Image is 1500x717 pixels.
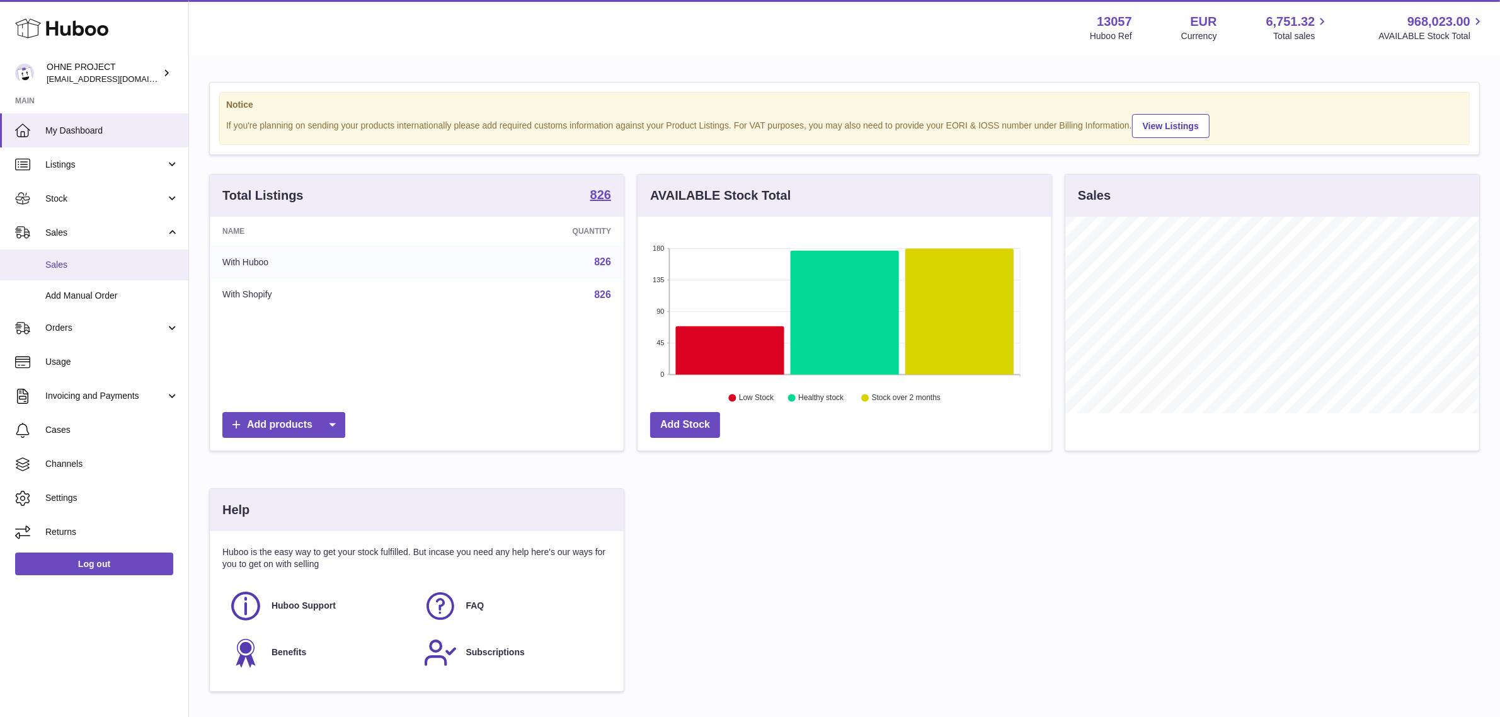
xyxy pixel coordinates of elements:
[45,526,179,538] span: Returns
[47,74,185,84] span: [EMAIL_ADDRESS][DOMAIN_NAME]
[739,394,774,403] text: Low Stock
[466,646,525,658] span: Subscriptions
[45,259,179,271] span: Sales
[872,394,941,403] text: Stock over 2 months
[653,276,664,284] text: 135
[1078,187,1111,204] h3: Sales
[229,636,411,670] a: Benefits
[423,589,605,623] a: FAQ
[650,187,791,204] h3: AVAILABLE Stock Total
[45,125,179,137] span: My Dashboard
[594,256,611,267] a: 826
[45,193,166,205] span: Stock
[45,290,179,302] span: Add Manual Order
[15,553,173,575] a: Log out
[1378,13,1485,42] a: 968,023.00 AVAILABLE Stock Total
[229,589,411,623] a: Huboo Support
[226,112,1463,138] div: If you're planning on sending your products internationally please add required customs informati...
[656,307,664,315] text: 90
[466,600,484,612] span: FAQ
[656,339,664,347] text: 45
[590,188,611,204] a: 826
[1266,13,1315,30] span: 6,751.32
[423,636,605,670] a: Subscriptions
[1378,30,1485,42] span: AVAILABLE Stock Total
[272,600,336,612] span: Huboo Support
[45,322,166,334] span: Orders
[222,412,345,438] a: Add products
[210,246,433,278] td: With Huboo
[1097,13,1132,30] strong: 13057
[45,159,166,171] span: Listings
[47,61,160,85] div: OHNE PROJECT
[433,217,624,246] th: Quantity
[45,458,179,470] span: Channels
[222,546,611,570] p: Huboo is the easy way to get your stock fulfilled. But incase you need any help here's our ways f...
[1266,13,1330,42] a: 6,751.32 Total sales
[210,278,433,311] td: With Shopify
[226,99,1463,111] strong: Notice
[45,227,166,239] span: Sales
[45,492,179,504] span: Settings
[15,64,34,83] img: internalAdmin-13057@internal.huboo.com
[222,502,249,519] h3: Help
[1132,114,1210,138] a: View Listings
[45,356,179,368] span: Usage
[45,424,179,436] span: Cases
[45,390,166,402] span: Invoicing and Payments
[272,646,306,658] span: Benefits
[1181,30,1217,42] div: Currency
[660,370,664,378] text: 0
[210,217,433,246] th: Name
[1407,13,1470,30] span: 968,023.00
[1273,30,1329,42] span: Total sales
[653,244,664,252] text: 180
[590,188,611,201] strong: 826
[798,394,844,403] text: Healthy stock
[650,412,720,438] a: Add Stock
[1090,30,1132,42] div: Huboo Ref
[1190,13,1217,30] strong: EUR
[222,187,304,204] h3: Total Listings
[594,289,611,300] a: 826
